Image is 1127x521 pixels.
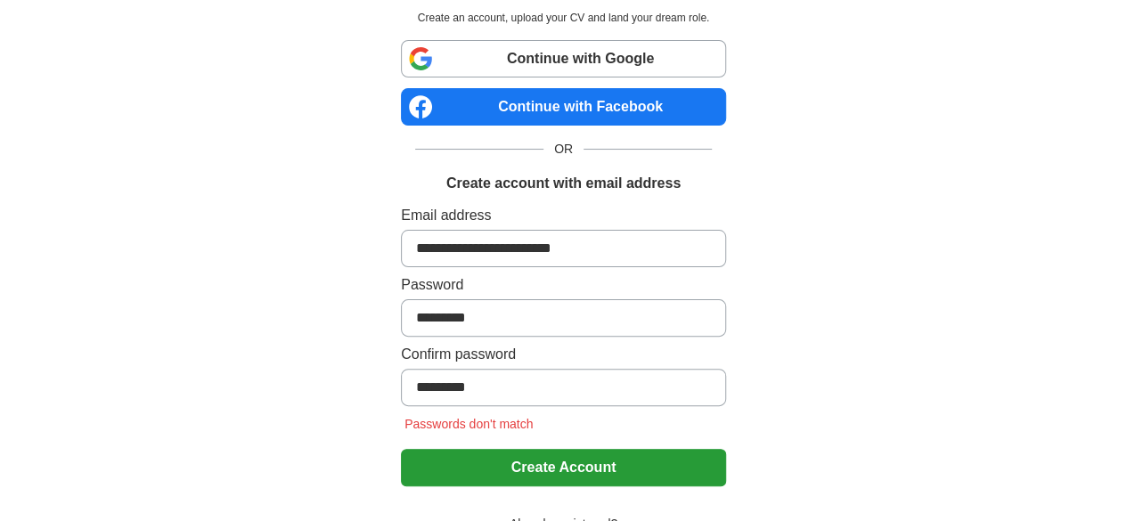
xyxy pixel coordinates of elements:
[401,274,726,296] label: Password
[446,173,681,194] h1: Create account with email address
[401,88,726,126] a: Continue with Facebook
[401,417,536,431] span: Passwords don't match
[404,10,723,26] p: Create an account, upload your CV and land your dream role.
[543,140,584,159] span: OR
[401,205,726,226] label: Email address
[401,344,726,365] label: Confirm password
[401,40,726,77] a: Continue with Google
[401,449,726,486] button: Create Account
